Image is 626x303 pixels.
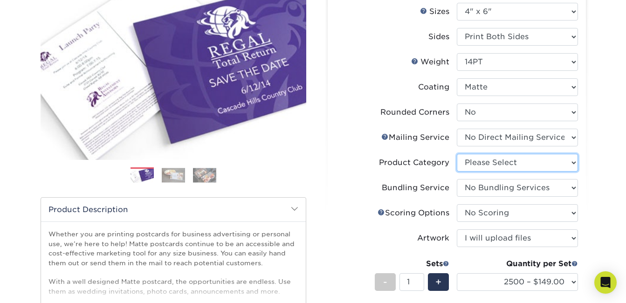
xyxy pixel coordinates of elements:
img: Postcards 02 [162,168,185,182]
div: Scoring Options [378,207,449,219]
div: Bundling Service [382,182,449,193]
span: - [383,275,387,289]
div: Mailing Service [381,132,449,143]
div: Weight [411,56,449,68]
div: Quantity per Set [457,258,578,269]
div: Sides [428,31,449,42]
div: Product Category [379,157,449,168]
div: Rounded Corners [380,107,449,118]
div: Sizes [420,6,449,17]
div: Sets [375,258,449,269]
span: + [435,275,441,289]
img: Postcards 01 [131,168,154,184]
div: Artwork [417,233,449,244]
div: Coating [418,82,449,93]
img: Postcards 03 [193,168,216,182]
div: Open Intercom Messenger [594,271,617,294]
h2: Product Description [41,198,306,221]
